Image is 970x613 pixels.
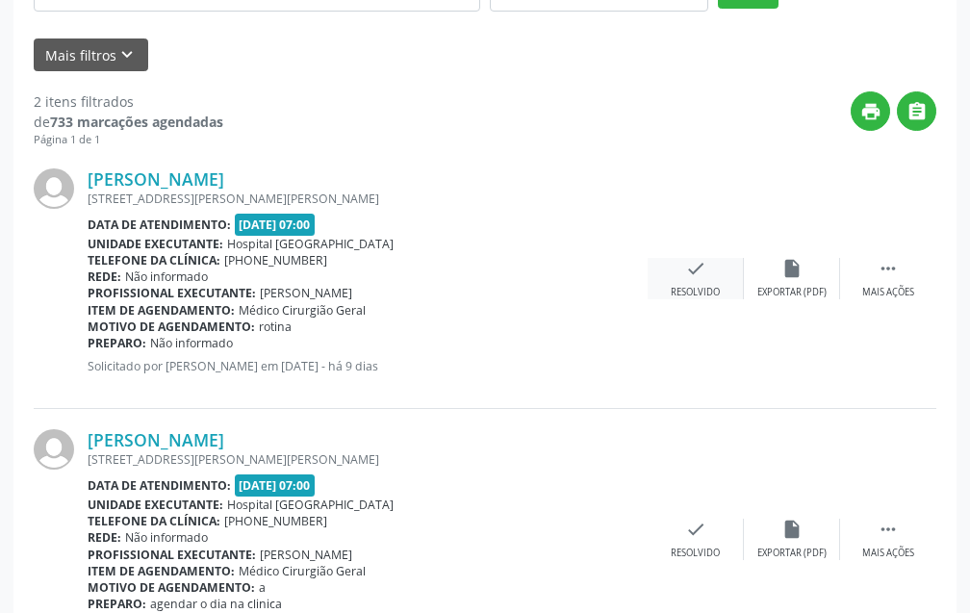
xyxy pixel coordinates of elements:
b: Item de agendamento: [88,563,235,579]
span: Não informado [150,335,233,351]
div: [STREET_ADDRESS][PERSON_NAME][PERSON_NAME] [88,191,648,207]
div: [STREET_ADDRESS][PERSON_NAME][PERSON_NAME] [88,451,648,468]
div: Exportar (PDF) [757,286,827,299]
a: [PERSON_NAME] [88,168,224,190]
span: Hospital [GEOGRAPHIC_DATA] [227,497,394,513]
span: Médico Cirurgião Geral [239,563,366,579]
span: [DATE] 07:00 [235,214,316,236]
b: Telefone da clínica: [88,252,220,268]
span: a [259,579,266,596]
b: Motivo de agendamento: [88,319,255,335]
button:  [897,91,936,131]
img: img [34,168,74,209]
b: Data de atendimento: [88,477,231,494]
span: agendar o dia na clinica [150,596,282,612]
button: print [851,91,890,131]
b: Preparo: [88,335,146,351]
span: Não informado [125,529,208,546]
b: Unidade executante: [88,497,223,513]
div: 2 itens filtrados [34,91,223,112]
span: Médico Cirurgião Geral [239,302,366,319]
span: rotina [259,319,292,335]
b: Telefone da clínica: [88,513,220,529]
i: print [860,101,881,122]
i:  [878,519,899,540]
strong: 733 marcações agendadas [50,113,223,131]
div: Resolvido [671,286,720,299]
b: Data de atendimento: [88,217,231,233]
i:  [906,101,928,122]
i: keyboard_arrow_down [116,44,138,65]
b: Preparo: [88,596,146,612]
div: de [34,112,223,132]
span: [PHONE_NUMBER] [224,513,327,529]
b: Item de agendamento: [88,302,235,319]
div: Mais ações [862,547,914,560]
b: Profissional executante: [88,547,256,563]
i: insert_drive_file [781,258,803,279]
i: insert_drive_file [781,519,803,540]
div: Página 1 de 1 [34,132,223,148]
i:  [878,258,899,279]
p: Solicitado por [PERSON_NAME] em [DATE] - há 9 dias [88,358,648,374]
div: Resolvido [671,547,720,560]
b: Unidade executante: [88,236,223,252]
i: check [685,519,706,540]
b: Profissional executante: [88,285,256,301]
button: Mais filtroskeyboard_arrow_down [34,38,148,72]
b: Motivo de agendamento: [88,579,255,596]
a: [PERSON_NAME] [88,429,224,450]
div: Exportar (PDF) [757,547,827,560]
img: img [34,429,74,470]
span: [PERSON_NAME] [260,285,352,301]
b: Rede: [88,529,121,546]
span: [PERSON_NAME] [260,547,352,563]
div: Mais ações [862,286,914,299]
i: check [685,258,706,279]
span: [DATE] 07:00 [235,474,316,497]
span: Hospital [GEOGRAPHIC_DATA] [227,236,394,252]
span: [PHONE_NUMBER] [224,252,327,268]
span: Não informado [125,268,208,285]
b: Rede: [88,268,121,285]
